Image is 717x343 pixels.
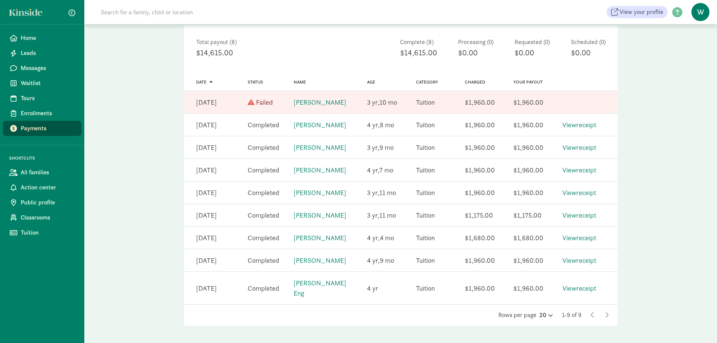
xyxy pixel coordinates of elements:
div: Total payout (8) [196,38,379,47]
div: [DATE] [196,165,217,175]
span: Waitlist [21,79,75,88]
a: [PERSON_NAME] Eng [294,279,346,297]
span: Classrooms [21,213,75,222]
span: Public profile [21,198,75,207]
div: Tuition [416,120,435,130]
div: $1,960.00 [513,165,543,175]
span: 3 [367,188,379,197]
div: $1,960.00 [465,255,495,265]
a: Viewreceipt [562,166,596,174]
div: $1,680.00 [513,233,543,243]
a: View your profile [607,6,668,18]
div: Rows per page 1-9 of 9 [184,311,618,320]
a: Action center [3,180,81,195]
div: $1,175.00 [465,210,493,220]
a: Public profile [3,195,81,210]
div: $0.00 [458,47,493,59]
span: 4 [367,120,380,129]
a: Name [294,79,306,85]
iframe: Chat Widget [679,307,717,343]
span: 4 [367,166,379,174]
div: [DATE] [196,188,217,198]
a: Leads [3,46,81,61]
div: $1,960.00 [513,97,543,107]
span: Failed [256,98,273,107]
span: Completed [248,143,279,152]
span: 7 [379,166,393,174]
div: $14,615.00 [400,47,437,59]
div: [DATE] [196,283,217,293]
span: 8 [380,120,394,129]
span: All families [21,168,75,177]
div: [DATE] [196,255,217,265]
div: Tuition [416,255,435,265]
a: Status [248,79,263,85]
div: $1,960.00 [465,120,495,130]
span: 3 [367,143,379,152]
div: $1,175.00 [513,210,542,220]
span: 9 [379,143,394,152]
span: Completed [248,166,279,174]
div: Tuition [416,142,435,152]
span: Payments [21,124,75,133]
div: 20 [539,311,553,320]
div: Tuition [416,233,435,243]
div: [DATE] [196,142,217,152]
span: 11 [379,188,396,197]
a: Viewreceipt [562,143,596,152]
div: $1,960.00 [465,142,495,152]
div: $1,960.00 [513,255,543,265]
span: Completed [248,188,279,197]
a: [PERSON_NAME] [294,143,346,152]
span: Completed [248,120,279,129]
div: $0.00 [515,47,550,59]
div: $1,960.00 [465,165,495,175]
a: Tuition [3,225,81,240]
a: [PERSON_NAME] [294,166,346,174]
div: Tuition [416,97,435,107]
a: Payments [3,121,81,136]
div: $1,960.00 [465,97,495,107]
span: 11 [379,211,396,220]
a: [PERSON_NAME] [294,188,346,197]
div: $1,960.00 [513,283,543,293]
input: Search for a family, child or location [96,5,308,20]
span: Your payout [513,79,543,85]
a: Viewreceipt [562,233,596,242]
div: Tuition [416,283,435,293]
a: Date [196,79,213,85]
a: Viewreceipt [562,256,596,265]
span: Tours [21,94,75,103]
span: Home [21,34,75,43]
span: Completed [248,233,279,242]
div: $14,615.00 [196,47,379,59]
div: [DATE] [196,97,217,107]
div: [DATE] [196,233,217,243]
a: Viewreceipt [562,284,596,293]
a: [PERSON_NAME] [294,211,346,220]
span: 10 [379,98,397,107]
a: [PERSON_NAME] [294,98,346,107]
a: All families [3,165,81,180]
span: Leads [21,49,75,58]
span: 3 [367,98,379,107]
a: [PERSON_NAME] [294,233,346,242]
a: Classrooms [3,210,81,225]
a: Age [367,79,375,85]
span: Date [196,79,207,85]
span: 3 [367,211,379,220]
a: Enrollments [3,106,81,121]
a: Home [3,30,81,46]
span: Messages [21,64,75,73]
div: Scheduled (0) [571,38,606,47]
span: 4 [367,256,380,265]
span: 4 [367,233,380,242]
div: Requested (0) [515,38,550,47]
a: Charged [465,79,485,85]
a: Viewreceipt [562,120,596,129]
a: Viewreceipt [562,188,596,197]
a: Category [416,79,438,85]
